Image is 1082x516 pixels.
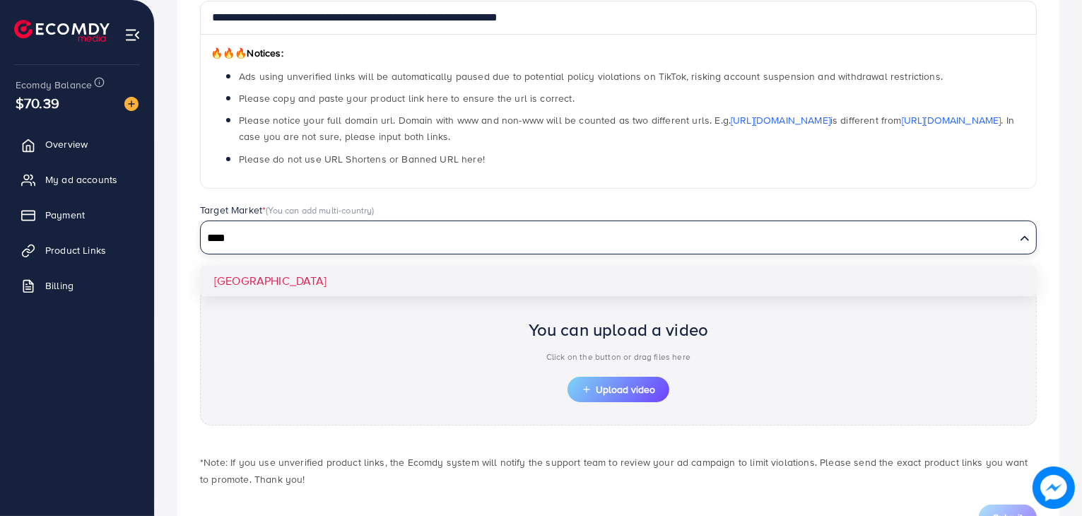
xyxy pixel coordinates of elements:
span: $70.39 [16,93,59,113]
a: Billing [11,271,143,300]
span: Ads using unverified links will be automatically paused due to potential policy violations on Tik... [239,69,943,83]
a: Product Links [11,236,143,264]
p: *Note: If you use unverified product links, the Ecomdy system will notify the support team to rev... [200,454,1037,488]
a: My ad accounts [11,165,143,194]
a: [URL][DOMAIN_NAME] [731,113,830,127]
span: Please do not use URL Shortens or Banned URL here! [239,152,485,166]
button: Upload video [568,377,669,402]
div: Search for option [200,221,1037,254]
span: Please copy and paste your product link here to ensure the url is correct. [239,91,575,105]
span: Please notice your full domain url. Domain with www and non-www will be counted as two different ... [239,113,1014,143]
h2: You can upload a video [529,319,709,340]
span: Payment [45,208,85,222]
img: image [124,97,139,111]
a: [URL][DOMAIN_NAME] [902,113,1001,127]
span: 🔥🔥🔥 [211,46,247,60]
span: Ecomdy Balance [16,78,92,92]
span: Billing [45,278,73,293]
span: Product Links [45,243,106,257]
span: Notices: [211,46,283,60]
span: My ad accounts [45,172,117,187]
a: Overview [11,130,143,158]
span: Upload video [582,385,655,394]
span: Overview [45,137,88,151]
a: Payment [11,201,143,229]
li: [GEOGRAPHIC_DATA] [200,266,1037,296]
img: logo [14,20,110,42]
span: (You can add multi-country) [266,204,374,216]
p: Click on the button or drag files here [529,348,709,365]
img: image [1033,467,1075,509]
img: menu [124,27,141,43]
input: Search for option [202,228,1014,250]
label: Target Market [200,203,375,217]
